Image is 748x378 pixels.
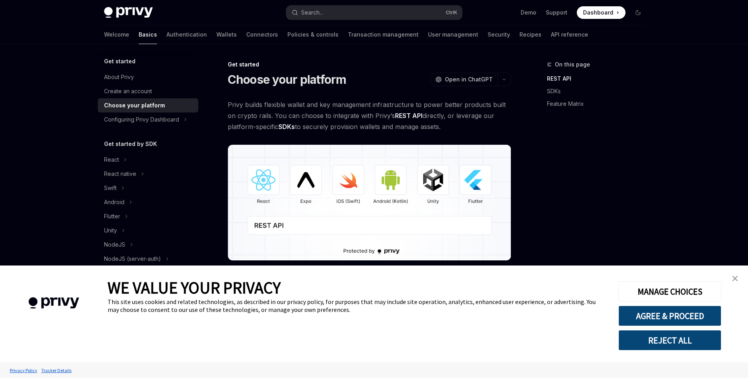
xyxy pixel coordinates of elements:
[618,306,721,326] button: AGREE & PROCEED
[104,240,125,249] div: NodeJS
[583,9,613,17] span: Dashboard
[348,25,419,44] a: Transaction management
[98,98,198,112] a: Choose your platform
[104,183,117,193] div: Swift
[632,6,644,19] button: Toggle dark mode
[104,57,135,66] h5: Get started
[216,25,237,44] a: Wallets
[104,115,179,124] div: Configuring Privy Dashboard
[39,363,73,377] a: Tracker Details
[104,87,152,96] div: Create an account
[395,112,422,120] strong: REST API
[104,139,157,149] h5: Get started by SDK
[618,330,721,350] button: REJECT ALL
[246,25,278,44] a: Connectors
[104,7,153,18] img: dark logo
[278,123,295,131] strong: SDKs
[732,276,738,281] img: close banner
[12,286,96,320] img: company logo
[104,155,119,164] div: React
[228,72,346,87] h1: Choose your platform
[555,60,590,69] span: On this page
[488,25,510,44] a: Security
[8,363,39,377] a: Privacy Policy
[139,25,157,44] a: Basics
[286,6,462,20] button: Search...CtrlK
[547,72,651,85] a: REST API
[301,8,323,17] div: Search...
[104,254,161,264] div: NodeJS (server-auth)
[546,9,567,17] a: Support
[547,85,651,98] a: SDKs
[98,84,198,98] a: Create an account
[430,73,497,86] button: Open in ChatGPT
[166,25,207,44] a: Authentication
[104,197,124,207] div: Android
[577,6,625,19] a: Dashboard
[446,9,457,16] span: Ctrl K
[104,101,165,110] div: Choose your platform
[519,25,541,44] a: Recipes
[104,72,134,82] div: About Privy
[108,298,607,313] div: This site uses cookies and related technologies, as described in our privacy policy, for purposes...
[727,271,743,286] a: close banner
[104,212,120,221] div: Flutter
[521,9,536,17] a: Demo
[98,70,198,84] a: About Privy
[104,169,136,179] div: React native
[445,76,493,83] span: Open in ChatGPT
[547,98,651,110] a: Feature Matrix
[228,61,511,68] div: Get started
[551,25,588,44] a: API reference
[104,226,117,235] div: Unity
[428,25,478,44] a: User management
[228,145,511,260] img: images/Platform2.png
[108,277,281,298] span: WE VALUE YOUR PRIVACY
[287,25,338,44] a: Policies & controls
[618,281,721,302] button: MANAGE CHOICES
[104,25,129,44] a: Welcome
[228,99,511,132] span: Privy builds flexible wallet and key management infrastructure to power better products built on ...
